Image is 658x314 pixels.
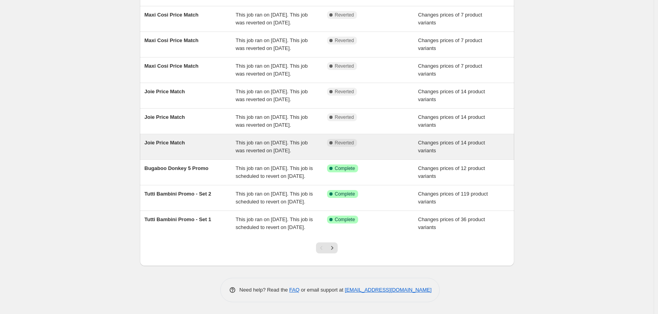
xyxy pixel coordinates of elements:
span: Joie Price Match [145,89,185,94]
span: Maxi Cosi Price Match [145,37,199,43]
span: Maxi Cosi Price Match [145,12,199,18]
span: Reverted [335,37,354,44]
span: Changes prices of 12 product variants [418,165,485,179]
span: Changes prices of 14 product variants [418,140,485,153]
span: Reverted [335,63,354,69]
span: Changes prices of 36 product variants [418,216,485,230]
span: Need help? Read the [240,287,290,293]
span: This job ran on [DATE]. This job was reverted on [DATE]. [236,140,308,153]
span: Tutti Bambini Promo - Set 1 [145,216,212,222]
span: This job ran on [DATE]. This job was reverted on [DATE]. [236,114,308,128]
span: Changes prices of 7 product variants [418,37,482,51]
span: Bugaboo Donkey 5 Promo [145,165,209,171]
span: This job ran on [DATE]. This job was reverted on [DATE]. [236,37,308,51]
a: FAQ [289,287,299,293]
span: This job ran on [DATE]. This job is scheduled to revert on [DATE]. [236,191,313,205]
span: Changes prices of 119 product variants [418,191,488,205]
span: Complete [335,165,355,172]
span: This job ran on [DATE]. This job is scheduled to revert on [DATE]. [236,216,313,230]
span: Complete [335,216,355,223]
span: Reverted [335,114,354,120]
span: This job ran on [DATE]. This job was reverted on [DATE]. [236,12,308,26]
span: or email support at [299,287,345,293]
span: Changes prices of 7 product variants [418,12,482,26]
span: Reverted [335,12,354,18]
span: Reverted [335,89,354,95]
span: Joie Price Match [145,114,185,120]
span: Complete [335,191,355,197]
span: Changes prices of 14 product variants [418,114,485,128]
span: Joie Price Match [145,140,185,146]
span: Reverted [335,140,354,146]
span: Changes prices of 14 product variants [418,89,485,102]
a: [EMAIL_ADDRESS][DOMAIN_NAME] [345,287,431,293]
nav: Pagination [316,242,338,253]
span: This job ran on [DATE]. This job was reverted on [DATE]. [236,89,308,102]
span: Changes prices of 7 product variants [418,63,482,77]
span: This job ran on [DATE]. This job is scheduled to revert on [DATE]. [236,165,313,179]
span: Tutti Bambini Promo - Set 2 [145,191,212,197]
button: Next [327,242,338,253]
span: Maxi Cosi Price Match [145,63,199,69]
span: This job ran on [DATE]. This job was reverted on [DATE]. [236,63,308,77]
